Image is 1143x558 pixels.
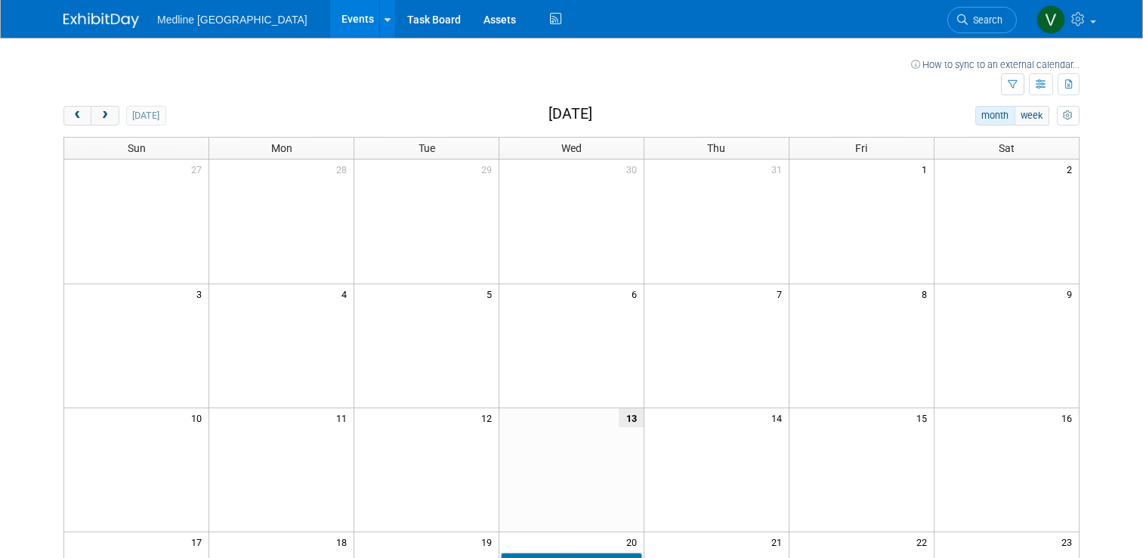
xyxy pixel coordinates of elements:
[485,284,499,303] span: 5
[915,532,934,551] span: 22
[190,160,209,178] span: 27
[630,284,644,303] span: 6
[625,160,644,178] span: 30
[947,7,1017,33] a: Search
[63,13,139,28] img: ExhibitDay
[480,160,499,178] span: 29
[561,142,582,154] span: Wed
[1036,5,1065,34] img: Vahid Mohammadi
[340,284,354,303] span: 4
[480,408,499,427] span: 12
[1060,408,1079,427] span: 16
[335,408,354,427] span: 11
[480,532,499,551] span: 19
[1065,160,1079,178] span: 2
[770,532,789,551] span: 21
[920,284,934,303] span: 8
[271,142,292,154] span: Mon
[855,142,867,154] span: Fri
[190,532,209,551] span: 17
[770,160,789,178] span: 31
[63,106,91,126] button: prev
[91,106,119,126] button: next
[157,14,307,26] span: Medline [GEOGRAPHIC_DATA]
[195,284,209,303] span: 3
[419,142,435,154] span: Tue
[975,106,1015,126] button: month
[770,408,789,427] span: 14
[775,284,789,303] span: 7
[968,14,1002,26] span: Search
[915,408,934,427] span: 15
[1063,111,1073,121] i: Personalize Calendar
[548,106,592,122] h2: [DATE]
[1015,106,1049,126] button: week
[335,532,354,551] span: 18
[1057,106,1080,126] button: myCustomButton
[920,160,934,178] span: 1
[619,408,644,427] span: 13
[1065,284,1079,303] span: 9
[707,142,725,154] span: Thu
[190,408,209,427] span: 10
[999,142,1015,154] span: Sat
[335,160,354,178] span: 28
[128,142,146,154] span: Sun
[126,106,166,126] button: [DATE]
[911,59,1080,70] a: How to sync to an external calendar...
[625,532,644,551] span: 20
[1060,532,1079,551] span: 23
